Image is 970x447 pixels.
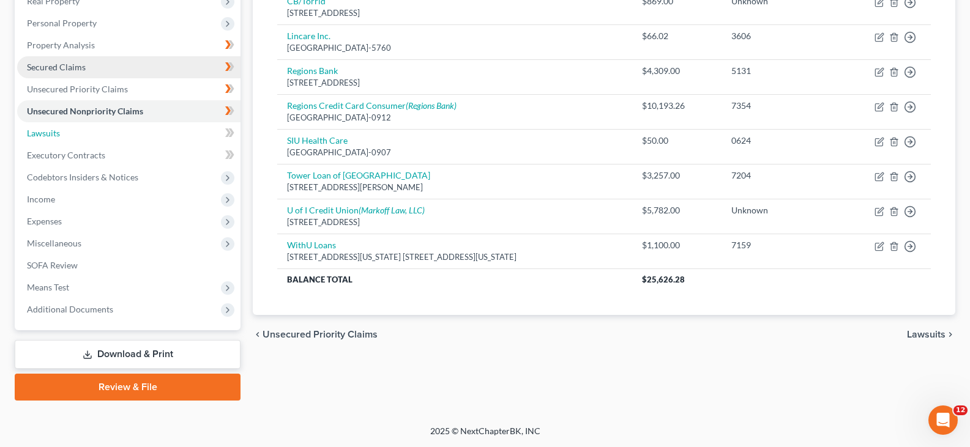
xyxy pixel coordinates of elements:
span: Lawsuits [27,128,60,138]
div: $5,782.00 [642,204,711,216]
span: 12 [953,405,968,415]
div: 7354 [731,100,827,112]
button: chevron_left Unsecured Priority Claims [253,330,378,339]
span: Unsecured Nonpriority Claims [27,106,143,116]
i: chevron_right [946,330,955,339]
div: 7204 [731,169,827,182]
a: Property Analysis [17,34,241,56]
span: Income [27,194,55,204]
span: Expenses [27,216,62,226]
div: 5131 [731,65,827,77]
div: [GEOGRAPHIC_DATA]-5760 [287,42,622,54]
div: 2025 © NextChapterBK, INC [136,425,834,447]
div: $1,100.00 [642,239,711,251]
a: Unsecured Priority Claims [17,78,241,100]
iframe: Intercom live chat [928,405,958,435]
div: [GEOGRAPHIC_DATA]-0912 [287,112,622,124]
a: Regions Bank [287,65,338,76]
div: [STREET_ADDRESS] [287,7,622,19]
a: Unsecured Nonpriority Claims [17,100,241,122]
div: 7159 [731,239,827,251]
a: Regions Credit Card Consumer(Regions Bank) [287,100,457,111]
i: (Markoff Law, LLC) [359,205,425,215]
div: [GEOGRAPHIC_DATA]-0907 [287,147,622,158]
span: SOFA Review [27,260,78,270]
div: [STREET_ADDRESS][US_STATE] [STREET_ADDRESS][US_STATE] [287,251,622,263]
a: U of I Credit Union(Markoff Law, LLC) [287,205,425,215]
span: Property Analysis [27,40,95,50]
span: Lawsuits [907,330,946,339]
a: WithU Loans [287,240,336,250]
div: $3,257.00 [642,169,711,182]
div: [STREET_ADDRESS][PERSON_NAME] [287,182,622,193]
div: Unknown [731,204,827,216]
span: Means Test [27,282,69,292]
div: [STREET_ADDRESS] [287,77,622,89]
a: Tower Loan of [GEOGRAPHIC_DATA] [287,170,430,180]
a: Secured Claims [17,56,241,78]
span: Unsecured Priority Claims [263,330,378,339]
span: $25,626.28 [642,275,685,284]
span: Miscellaneous [27,238,81,248]
div: $4,309.00 [642,65,711,77]
span: Personal Property [27,18,97,28]
div: 0624 [731,135,827,147]
a: Executory Contracts [17,144,241,166]
span: Unsecured Priority Claims [27,84,128,94]
a: Lincare Inc. [287,31,330,41]
i: chevron_left [253,330,263,339]
a: SIU Health Care [287,135,348,146]
a: SOFA Review [17,254,241,276]
div: $10,193.26 [642,100,711,112]
button: Lawsuits chevron_right [907,330,955,339]
span: Executory Contracts [27,150,105,160]
span: Additional Documents [27,304,113,314]
i: (Regions Bank) [406,100,457,111]
div: $66.02 [642,30,711,42]
span: Codebtors Insiders & Notices [27,172,138,182]
a: Lawsuits [17,122,241,144]
div: $50.00 [642,135,711,147]
div: [STREET_ADDRESS] [287,216,622,228]
a: Download & Print [15,340,241,369]
th: Balance Total [277,268,632,290]
a: Review & File [15,374,241,401]
span: Secured Claims [27,62,86,72]
div: 3606 [731,30,827,42]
